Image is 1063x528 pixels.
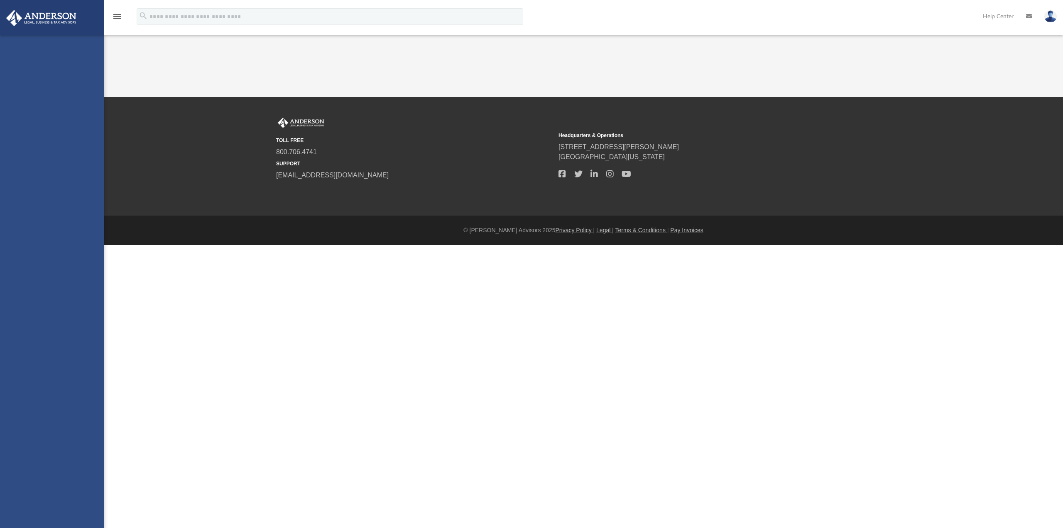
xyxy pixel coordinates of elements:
[276,148,317,155] a: 800.706.4741
[615,227,669,233] a: Terms & Conditions |
[4,10,79,26] img: Anderson Advisors Platinum Portal
[558,143,679,150] a: [STREET_ADDRESS][PERSON_NAME]
[276,160,553,167] small: SUPPORT
[276,172,389,179] a: [EMAIL_ADDRESS][DOMAIN_NAME]
[104,226,1063,235] div: © [PERSON_NAME] Advisors 2025
[556,227,595,233] a: Privacy Policy |
[558,132,835,139] small: Headquarters & Operations
[112,16,122,22] a: menu
[596,227,614,233] a: Legal |
[558,153,665,160] a: [GEOGRAPHIC_DATA][US_STATE]
[139,11,148,20] i: search
[112,12,122,22] i: menu
[1044,10,1057,22] img: User Pic
[276,118,326,128] img: Anderson Advisors Platinum Portal
[276,137,553,144] small: TOLL FREE
[670,227,703,233] a: Pay Invoices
